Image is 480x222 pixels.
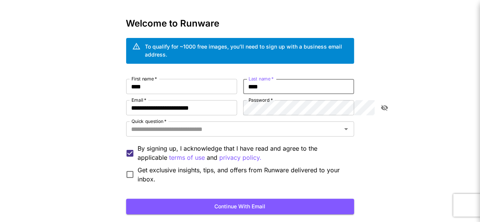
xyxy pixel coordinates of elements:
[126,18,354,29] h3: Welcome to Runware
[145,43,348,58] div: To qualify for ~1000 free images, you’ll need to sign up with a business email address.
[220,153,262,162] p: privacy policy.
[249,97,273,103] label: Password
[378,101,391,115] button: toggle password visibility
[131,118,166,124] label: Quick question
[138,165,348,184] span: Get exclusive insights, tips, and offers from Runware delivered to your inbox.
[170,153,205,162] button: By signing up, I acknowledge that I have read and agree to the applicable and privacy policy.
[220,153,262,162] button: By signing up, I acknowledge that I have read and agree to the applicable terms of use and
[131,97,146,103] label: Email
[138,144,348,162] p: By signing up, I acknowledge that I have read and agree to the applicable and
[341,124,352,134] button: Open
[170,153,205,162] p: terms of use
[131,76,157,82] label: First name
[249,76,274,82] label: Last name
[126,199,354,214] button: Continue with email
